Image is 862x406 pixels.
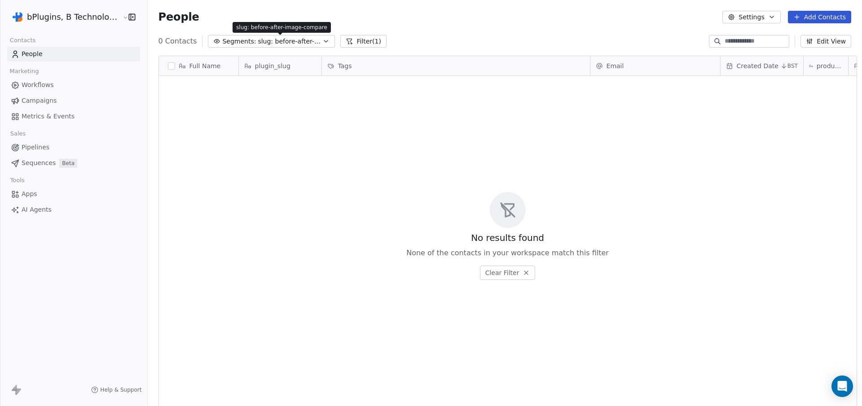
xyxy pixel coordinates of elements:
[13,12,23,22] img: 4d237dd582c592203a1709821b9385ec515ed88537bc98dff7510fb7378bd483%20(2).png
[22,189,37,199] span: Apps
[788,11,851,23] button: Add Contacts
[6,127,30,140] span: Sales
[721,56,803,75] div: Created DateBST
[804,56,848,75] div: product_name
[158,10,199,24] span: People
[22,143,49,152] span: Pipelines
[189,61,221,70] span: Full Name
[800,35,851,48] button: Edit View
[222,37,256,46] span: Segments:
[7,140,140,155] a: Pipelines
[159,76,239,392] div: grid
[338,61,352,70] span: Tags
[7,47,140,61] a: People
[6,174,28,187] span: Tools
[7,187,140,201] a: Apps
[590,56,720,75] div: Email
[7,156,140,170] a: SequencesBeta
[239,56,321,75] div: plugin_slug
[236,24,327,31] p: slug: before-after-image-compare
[471,231,544,244] span: No results found
[22,96,57,105] span: Campaigns
[258,37,321,46] span: slug: before-after-image-compare
[322,56,590,75] div: Tags
[6,65,43,78] span: Marketing
[340,35,387,48] button: Filter(1)
[7,202,140,217] a: AI Agents
[255,61,290,70] span: plugin_slug
[22,158,56,168] span: Sequences
[7,109,140,124] a: Metrics & Events
[6,34,40,47] span: Contacts
[737,61,778,70] span: Created Date
[406,248,609,258] span: None of the contacts in your workspace match this filter
[22,112,75,121] span: Metrics & Events
[787,62,798,70] span: BST
[158,36,197,47] span: 0 Contacts
[480,266,536,280] button: Clear Filter
[27,11,120,23] span: bPlugins, B Technologies LLC
[7,93,140,108] a: Campaigns
[59,159,77,168] span: Beta
[22,80,54,90] span: Workflows
[100,386,141,393] span: Help & Support
[607,61,624,70] span: Email
[22,205,52,214] span: AI Agents
[91,386,141,393] a: Help & Support
[11,9,117,25] button: bPlugins, B Technologies LLC
[831,375,853,397] div: Open Intercom Messenger
[159,56,238,75] div: Full Name
[817,61,843,70] span: product_name
[22,49,43,59] span: People
[722,11,780,23] button: Settings
[7,78,140,92] a: Workflows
